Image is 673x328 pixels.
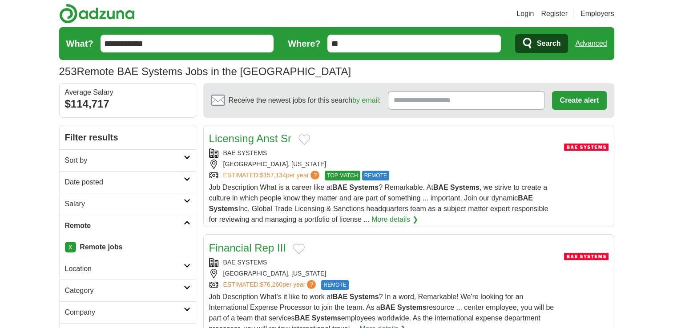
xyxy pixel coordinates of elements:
strong: Systems [350,293,379,300]
a: Register [541,8,568,19]
h1: Remote BAE Systems Jobs in the [GEOGRAPHIC_DATA] [59,65,351,77]
strong: BAE [333,293,348,300]
span: REMOTE [321,280,348,290]
span: Receive the newest jobs for this search : [229,95,381,106]
div: Average Salary [65,89,190,96]
h2: Remote [65,220,184,231]
a: Financial Rep III [209,242,286,254]
h2: Company [65,307,184,318]
span: Search [537,35,560,52]
strong: Systems [312,314,341,322]
button: Create alert [552,91,606,110]
span: $157,134 [260,172,286,179]
strong: Systems [209,205,238,212]
button: Add to favorite jobs [298,134,310,145]
a: Salary [60,193,196,215]
span: TOP MATCH [325,171,360,180]
img: Adzuna logo [59,4,135,24]
div: $114,717 [65,96,190,112]
label: Where? [288,37,320,50]
a: Login [516,8,534,19]
button: Search [515,34,568,53]
a: ESTIMATED:$157,134per year? [223,171,322,180]
a: by email [352,96,379,104]
h2: Salary [65,199,184,209]
span: Job Description What is a career like at ? Remarkable. At , we strive to create a culture in whic... [209,184,548,223]
a: X [65,242,76,252]
strong: Systems [450,184,480,191]
strong: Systems [397,304,427,311]
button: Add to favorite jobs [293,244,305,254]
strong: Remote jobs [80,243,122,251]
a: Location [60,258,196,280]
a: BAE SYSTEMS [223,149,267,156]
strong: BAE [332,184,347,191]
a: Remote [60,215,196,236]
strong: Systems [349,184,379,191]
strong: BAE [518,194,533,202]
span: 253 [59,64,77,80]
a: Category [60,280,196,301]
a: Advanced [575,35,607,52]
span: $76,260 [260,281,282,288]
a: ESTIMATED:$76,260per year? [223,280,318,290]
h2: Sort by [65,155,184,166]
strong: BAE [380,304,395,311]
div: [GEOGRAPHIC_DATA], [US_STATE] [209,269,557,278]
a: Company [60,301,196,323]
h2: Location [65,264,184,274]
a: Date posted [60,171,196,193]
strong: BAE [294,314,310,322]
a: Licensing Anst Sr [209,132,291,144]
a: Employers [580,8,614,19]
img: BAE Systems logo [564,240,609,273]
span: REMOTE [362,171,389,180]
img: BAE Systems logo [564,131,609,164]
a: BAE SYSTEMS [223,259,267,266]
a: Sort by [60,149,196,171]
label: What? [66,37,93,50]
h2: Date posted [65,177,184,188]
span: ? [307,280,316,289]
h2: Category [65,285,184,296]
strong: BAE [433,184,448,191]
span: ? [310,171,319,180]
div: [GEOGRAPHIC_DATA], [US_STATE] [209,160,557,169]
a: More details ❯ [371,214,418,225]
h2: Filter results [60,125,196,149]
